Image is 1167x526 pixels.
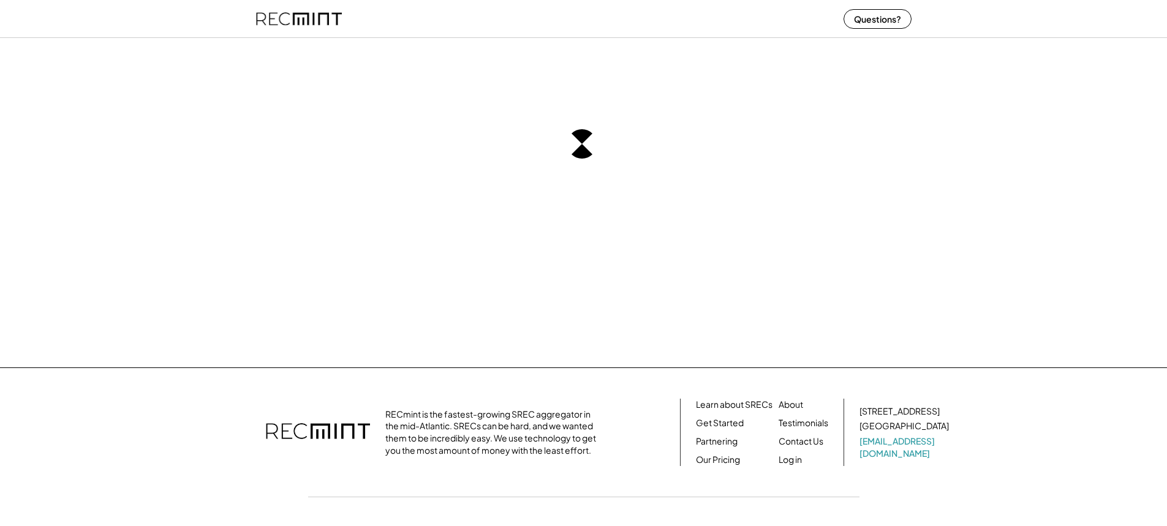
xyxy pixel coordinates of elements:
img: recmint-logotype%403x.png [266,411,370,454]
a: Learn about SRECs [696,399,772,411]
a: Get Started [696,417,744,429]
a: Our Pricing [696,454,740,466]
div: [GEOGRAPHIC_DATA] [859,420,949,432]
a: [EMAIL_ADDRESS][DOMAIN_NAME] [859,435,951,459]
div: RECmint is the fastest-growing SREC aggregator in the mid-Atlantic. SRECs can be hard, and we wan... [385,408,603,456]
a: Contact Us [779,435,823,448]
a: About [779,399,803,411]
a: Partnering [696,435,738,448]
button: Questions? [844,9,912,29]
a: Testimonials [779,417,828,429]
img: recmint-logotype%403x%20%281%29.jpeg [256,2,342,35]
div: [STREET_ADDRESS] [859,405,940,418]
a: Log in [779,454,802,466]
